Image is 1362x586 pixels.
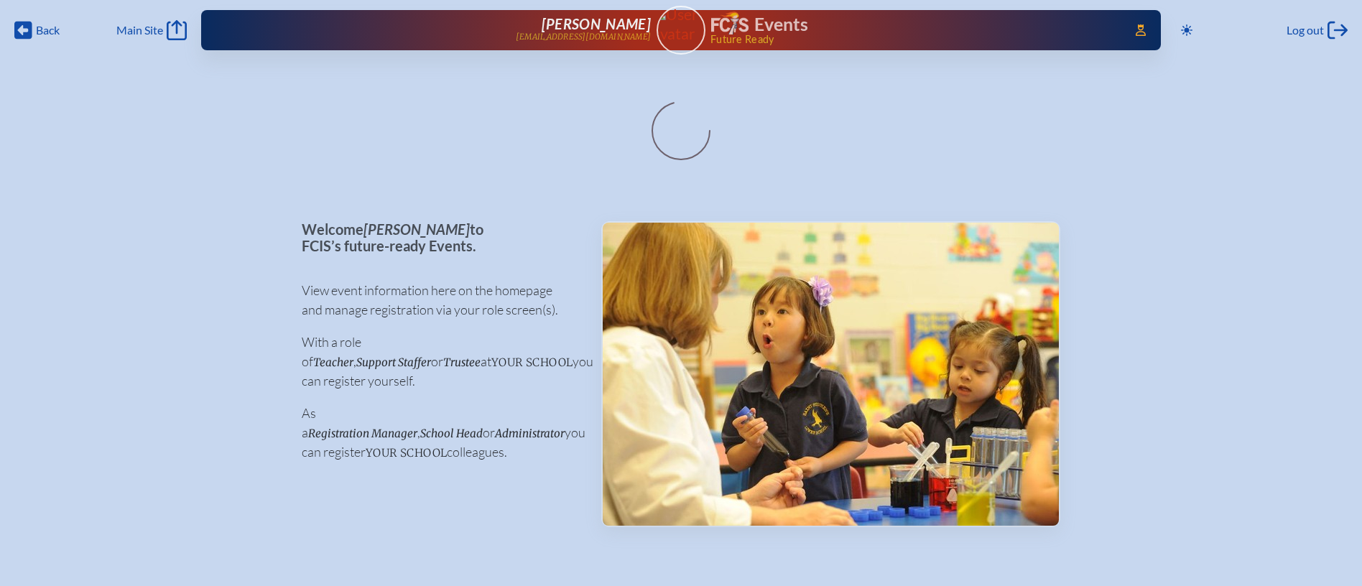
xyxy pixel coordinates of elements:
[356,355,431,369] span: Support Staffer
[308,427,417,440] span: Registration Manager
[443,355,481,369] span: Trustee
[542,15,651,32] span: [PERSON_NAME]
[491,355,573,369] span: your school
[36,23,60,37] span: Back
[710,34,1115,45] span: Future Ready
[366,446,447,460] span: your school
[603,223,1059,526] img: Events
[116,20,187,40] a: Main Site
[302,281,578,320] p: View event information here on the homepage and manage registration via your role screen(s).
[711,11,1115,45] div: FCIS Events — Future ready
[302,332,578,391] p: With a role of , or at you can register yourself.
[516,32,651,42] p: [EMAIL_ADDRESS][DOMAIN_NAME]
[302,221,578,254] p: Welcome to FCIS’s future-ready Events.
[363,220,470,238] span: [PERSON_NAME]
[1287,23,1324,37] span: Log out
[313,355,353,369] span: Teacher
[116,23,163,37] span: Main Site
[495,427,565,440] span: Administrator
[247,16,651,45] a: [PERSON_NAME][EMAIL_ADDRESS][DOMAIN_NAME]
[657,6,705,55] a: User Avatar
[420,427,483,440] span: School Head
[650,5,711,43] img: User Avatar
[302,404,578,462] p: As a , or you can register colleagues.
